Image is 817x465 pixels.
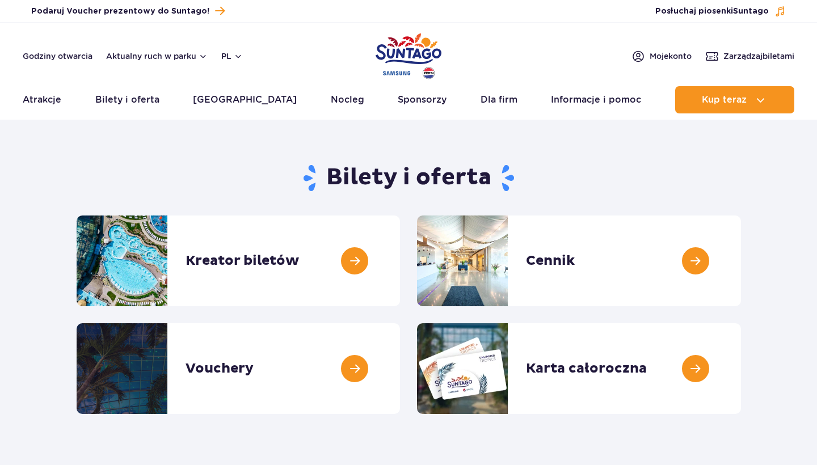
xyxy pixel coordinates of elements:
[650,50,692,62] span: Moje konto
[221,50,243,62] button: pl
[705,49,794,63] a: Zarządzajbiletami
[23,50,92,62] a: Godziny otwarcia
[723,50,794,62] span: Zarządzaj biletami
[655,6,786,17] button: Posłuchaj piosenkiSuntago
[331,86,364,113] a: Nocleg
[31,3,225,19] a: Podaruj Voucher prezentowy do Suntago!
[77,163,741,193] h1: Bilety i oferta
[551,86,641,113] a: Informacje i pomoc
[23,86,61,113] a: Atrakcje
[193,86,297,113] a: [GEOGRAPHIC_DATA]
[376,28,441,81] a: Park of Poland
[398,86,447,113] a: Sponsorzy
[702,95,747,105] span: Kup teraz
[95,86,159,113] a: Bilety i oferta
[655,6,769,17] span: Posłuchaj piosenki
[106,52,208,61] button: Aktualny ruch w parku
[31,6,209,17] span: Podaruj Voucher prezentowy do Suntago!
[675,86,794,113] button: Kup teraz
[631,49,692,63] a: Mojekonto
[481,86,517,113] a: Dla firm
[733,7,769,15] span: Suntago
